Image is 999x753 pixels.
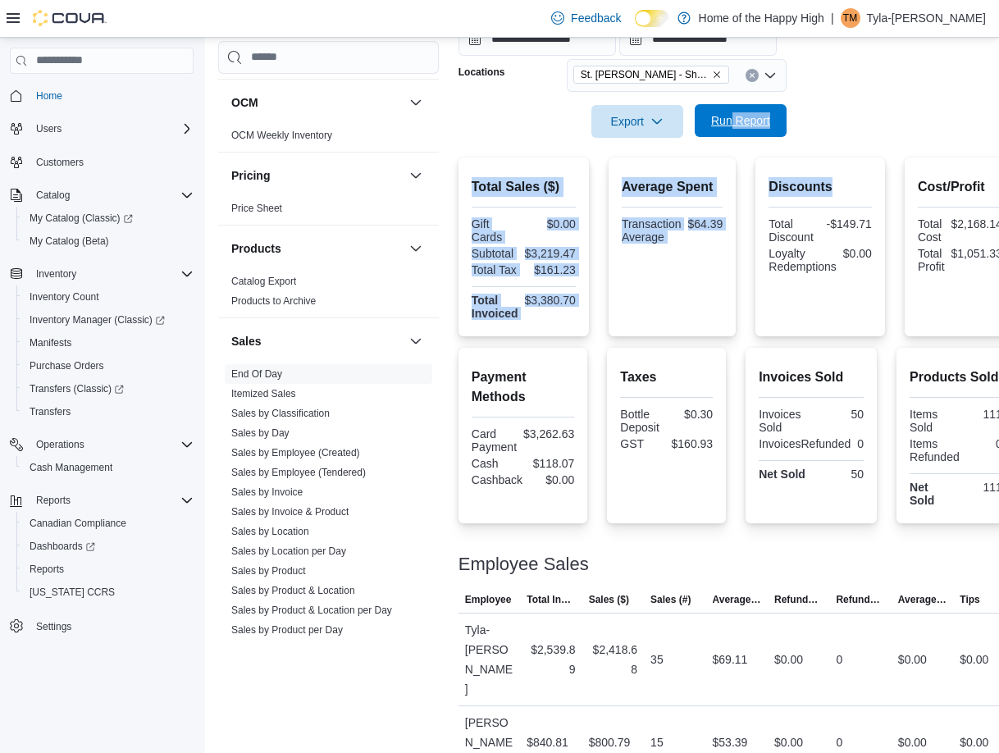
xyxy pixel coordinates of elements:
[231,129,332,142] span: OCM Weekly Inventory
[3,184,200,207] button: Catalog
[527,217,576,230] div: $0.00
[218,364,439,646] div: Sales
[231,585,355,596] a: Sales by Product & Location
[529,473,574,486] div: $0.00
[231,604,392,617] span: Sales by Product & Location per Day
[30,264,83,284] button: Inventory
[23,287,106,307] a: Inventory Count
[3,84,200,107] button: Home
[36,620,71,633] span: Settings
[910,481,934,507] strong: Net Sold
[857,437,864,450] div: 0
[23,582,194,602] span: Washington CCRS
[23,559,194,579] span: Reports
[23,231,116,251] a: My Catalog (Beta)
[231,605,392,616] a: Sales by Product & Location per Day
[231,545,346,558] span: Sales by Location per Day
[231,624,343,636] a: Sales by Product per Day
[36,438,84,451] span: Operations
[16,456,200,479] button: Cash Management
[23,333,78,353] a: Manifests
[231,466,366,479] span: Sales by Employee (Tendered)
[472,294,518,320] strong: Total Invoiced
[867,8,986,28] p: Tyla-[PERSON_NAME]
[635,27,636,28] span: Dark Mode
[30,235,109,248] span: My Catalog (Beta)
[591,105,683,138] button: Export
[472,367,575,407] h2: Payment Methods
[581,66,709,83] span: St. [PERSON_NAME] - Shoppes @ [PERSON_NAME] - Fire & Flower
[30,405,71,418] span: Transfers
[231,94,403,111] button: OCM
[33,10,107,26] img: Cova
[23,559,71,579] a: Reports
[231,388,296,399] a: Itemized Sales
[713,732,748,752] div: $53.39
[16,377,200,400] a: Transfers (Classic)
[30,382,124,395] span: Transfers (Classic)
[465,593,512,606] span: Employee
[231,202,282,215] span: Price Sheet
[30,336,71,349] span: Manifests
[231,545,346,557] a: Sales by Location per Day
[30,152,194,172] span: Customers
[814,468,864,481] div: 50
[231,294,316,308] span: Products to Archive
[231,467,366,478] a: Sales by Employee (Tendered)
[458,23,616,56] input: Press the down key to open a popover containing a calendar.
[231,333,262,349] h3: Sales
[36,267,76,281] span: Inventory
[650,593,691,606] span: Sales (#)
[525,247,576,260] div: $3,219.47
[231,526,309,537] a: Sales by Location
[764,69,777,82] button: Open list of options
[619,23,777,56] input: Press the down key to open a popover containing a calendar.
[573,66,729,84] span: St. Albert - Shoppes @ Giroux - Fire & Flower
[688,217,723,230] div: $64.39
[36,122,62,135] span: Users
[23,379,194,399] span: Transfers (Classic)
[670,408,713,421] div: $0.30
[523,427,574,440] div: $3,262.63
[218,125,439,152] div: OCM
[774,732,803,752] div: $0.00
[3,489,200,512] button: Reports
[406,239,426,258] button: Products
[458,554,589,574] h3: Employee Sales
[589,593,629,606] span: Sales ($)
[695,104,787,137] button: Run Report
[620,367,713,387] h2: Taxes
[16,558,200,581] button: Reports
[406,331,426,351] button: Sales
[231,506,349,518] a: Sales by Invoice & Product
[218,272,439,317] div: Products
[36,494,71,507] span: Reports
[759,437,851,450] div: InvoicesRefunded
[960,593,979,606] span: Tips
[218,199,439,225] div: Pricing
[898,650,927,669] div: $0.00
[960,732,988,752] div: $0.00
[650,732,664,752] div: 15
[23,333,194,353] span: Manifests
[231,130,332,141] a: OCM Weekly Inventory
[472,263,521,276] div: Total Tax
[231,486,303,498] a: Sales by Invoice
[30,435,91,454] button: Operations
[231,565,306,577] a: Sales by Product
[23,208,194,228] span: My Catalog (Classic)
[30,617,78,637] a: Settings
[231,407,330,420] span: Sales by Classification
[30,290,99,303] span: Inventory Count
[30,461,112,474] span: Cash Management
[814,408,864,421] div: 50
[30,615,194,636] span: Settings
[774,593,823,606] span: Refunds ($)
[843,247,872,260] div: $0.00
[16,581,200,604] button: [US_STATE] CCRS
[527,457,575,470] div: $118.07
[472,427,517,454] div: Card Payment
[231,447,360,459] a: Sales by Employee (Created)
[650,650,664,669] div: 35
[545,2,627,34] a: Feedback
